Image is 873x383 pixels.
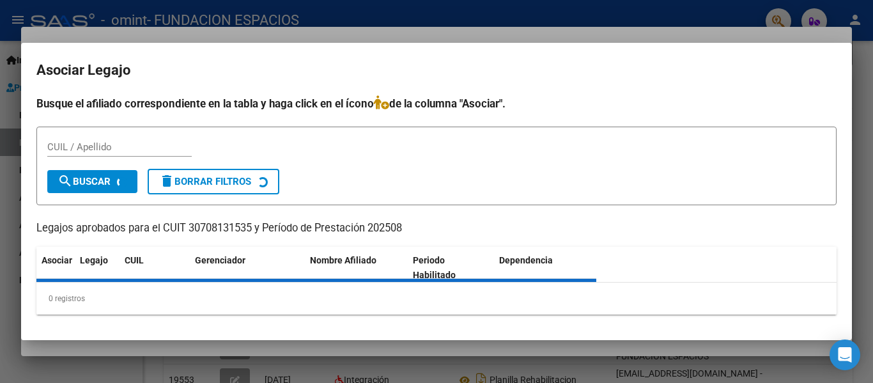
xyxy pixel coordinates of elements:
span: Asociar [42,255,72,265]
h2: Asociar Legajo [36,58,837,82]
datatable-header-cell: Legajo [75,247,120,289]
datatable-header-cell: Periodo Habilitado [408,247,494,289]
span: Gerenciador [195,255,245,265]
mat-icon: search [58,173,73,189]
button: Borrar Filtros [148,169,279,194]
datatable-header-cell: Dependencia [494,247,597,289]
p: Legajos aprobados para el CUIT 30708131535 y Período de Prestación 202508 [36,221,837,237]
span: Dependencia [499,255,553,265]
mat-icon: delete [159,173,174,189]
h4: Busque el afiliado correspondiente en la tabla y haga click en el ícono de la columna "Asociar". [36,95,837,112]
datatable-header-cell: Gerenciador [190,247,305,289]
span: Borrar Filtros [159,176,251,187]
div: Open Intercom Messenger [830,340,860,370]
span: Legajo [80,255,108,265]
div: 0 registros [36,283,837,315]
span: Buscar [58,176,111,187]
datatable-header-cell: Nombre Afiliado [305,247,408,289]
button: Buscar [47,170,137,193]
datatable-header-cell: Asociar [36,247,75,289]
span: Periodo Habilitado [413,255,456,280]
span: CUIL [125,255,144,265]
datatable-header-cell: CUIL [120,247,190,289]
span: Nombre Afiliado [310,255,376,265]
